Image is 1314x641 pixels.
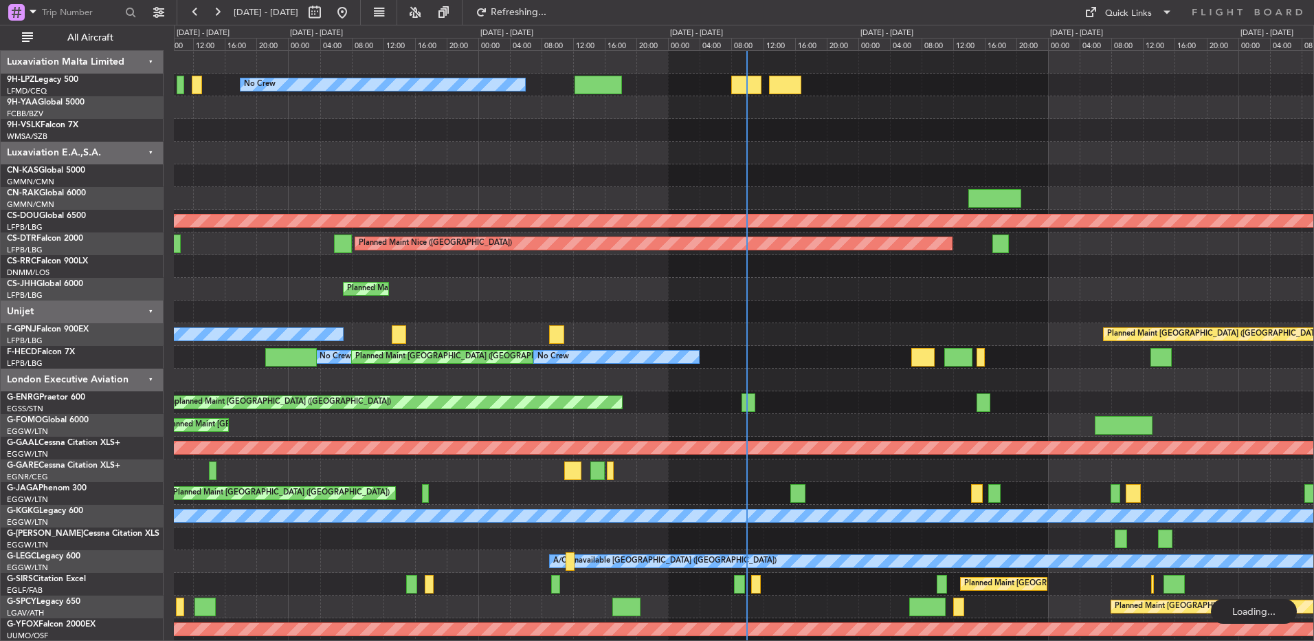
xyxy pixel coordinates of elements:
a: GMMN/CMN [7,199,54,210]
div: 04:00 [510,38,542,50]
button: All Aircraft [15,27,149,49]
div: Planned Maint [GEOGRAPHIC_DATA] ([GEOGRAPHIC_DATA]) [964,574,1181,594]
span: G-ENRG [7,393,39,402]
a: G-SIRSCitation Excel [7,575,86,583]
div: 00:00 [858,38,890,50]
a: DNMM/LOS [7,268,49,278]
a: G-FOMOGlobal 6000 [7,416,89,424]
button: Quick Links [1078,1,1179,23]
div: 16:00 [985,38,1016,50]
div: 20:00 [1207,38,1238,50]
a: LFPB/LBG [7,358,43,369]
div: 00:00 [1048,38,1080,50]
span: Refreshing... [490,8,548,17]
div: 20:00 [636,38,668,50]
a: F-HECDFalcon 7X [7,348,75,356]
div: [DATE] - [DATE] [670,28,723,39]
div: 16:00 [605,38,636,50]
div: 08:00 [731,38,763,50]
a: G-[PERSON_NAME]Cessna Citation XLS [7,530,159,538]
div: 04:00 [1270,38,1302,50]
div: 16:00 [225,38,256,50]
div: 08:00 [162,38,193,50]
span: CN-RAK [7,189,39,197]
div: 08:00 [1111,38,1143,50]
div: 12:00 [193,38,225,50]
span: 9H-YAA [7,98,38,107]
div: 20:00 [1016,38,1048,50]
a: G-GAALCessna Citation XLS+ [7,439,120,447]
span: CN-KAS [7,166,38,175]
span: G-KGKG [7,507,39,515]
a: 9H-LPZLegacy 500 [7,76,78,84]
a: G-YFOXFalcon 2000EX [7,620,96,629]
input: Trip Number [42,2,121,23]
div: [DATE] - [DATE] [480,28,533,39]
a: CS-DTRFalcon 2000 [7,235,83,243]
a: G-ENRGPraetor 600 [7,393,85,402]
span: G-SIRS [7,575,33,583]
a: CN-RAKGlobal 6000 [7,189,86,197]
a: EGLF/FAB [7,585,43,596]
div: 12:00 [764,38,795,50]
a: CS-DOUGlobal 6500 [7,212,86,220]
a: FCBB/BZV [7,109,43,119]
a: LFPB/LBG [7,290,43,301]
span: 9H-VSLK [7,121,41,129]
div: 12:00 [1143,38,1174,50]
a: GMMN/CMN [7,177,54,187]
div: 08:00 [352,38,383,50]
span: G-JAGA [7,484,38,492]
span: All Aircraft [36,33,145,43]
a: EGSS/STN [7,404,43,414]
div: [DATE] - [DATE] [290,28,343,39]
a: LFPB/LBG [7,336,43,346]
div: Planned Maint Nice ([GEOGRAPHIC_DATA]) [359,233,512,254]
span: 9H-LPZ [7,76,34,84]
a: EGGW/LTN [7,540,48,550]
div: 20:00 [827,38,858,50]
div: Quick Links [1105,7,1152,21]
div: 16:00 [415,38,447,50]
a: CS-RRCFalcon 900LX [7,257,88,265]
a: 9H-VSLKFalcon 7X [7,121,78,129]
div: 20:00 [447,38,478,50]
div: Unplanned Maint [GEOGRAPHIC_DATA] ([GEOGRAPHIC_DATA]) [165,392,391,413]
a: F-GPNJFalcon 900EX [7,325,89,334]
a: LFMD/CEQ [7,86,47,96]
a: EGGW/LTN [7,563,48,573]
span: CS-JHH [7,280,36,288]
div: 04:00 [700,38,731,50]
span: G-GARE [7,461,38,470]
div: [DATE] - [DATE] [177,28,230,39]
a: EGNR/CEG [7,472,48,482]
div: 00:00 [668,38,700,50]
div: 16:00 [795,38,827,50]
a: CS-JHHGlobal 6000 [7,280,83,288]
a: EGGW/LTN [7,426,48,437]
a: G-JAGAPhenom 300 [7,484,87,492]
div: 04:00 [890,38,922,50]
div: No Crew [537,347,569,367]
div: 00:00 [288,38,320,50]
a: 9H-YAAGlobal 5000 [7,98,85,107]
span: CS-DTR [7,235,36,243]
a: LGAV/ATH [7,608,44,618]
div: 12:00 [573,38,605,50]
div: 04:00 [320,38,352,50]
span: G-LEGC [7,552,36,561]
div: 00:00 [478,38,510,50]
div: 12:00 [383,38,415,50]
a: LFPB/LBG [7,245,43,255]
div: No Crew [244,74,276,95]
span: G-[PERSON_NAME] [7,530,83,538]
span: F-GPNJ [7,325,36,334]
a: EGGW/LTN [7,449,48,459]
div: [DATE] - [DATE] [1240,28,1293,39]
span: G-SPCY [7,598,36,606]
span: CS-RRC [7,257,36,265]
div: A/C Unavailable [GEOGRAPHIC_DATA] ([GEOGRAPHIC_DATA]) [553,551,777,572]
div: 12:00 [953,38,985,50]
div: No Crew [320,347,351,367]
div: Planned Maint [GEOGRAPHIC_DATA] ([GEOGRAPHIC_DATA]) [347,279,564,299]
